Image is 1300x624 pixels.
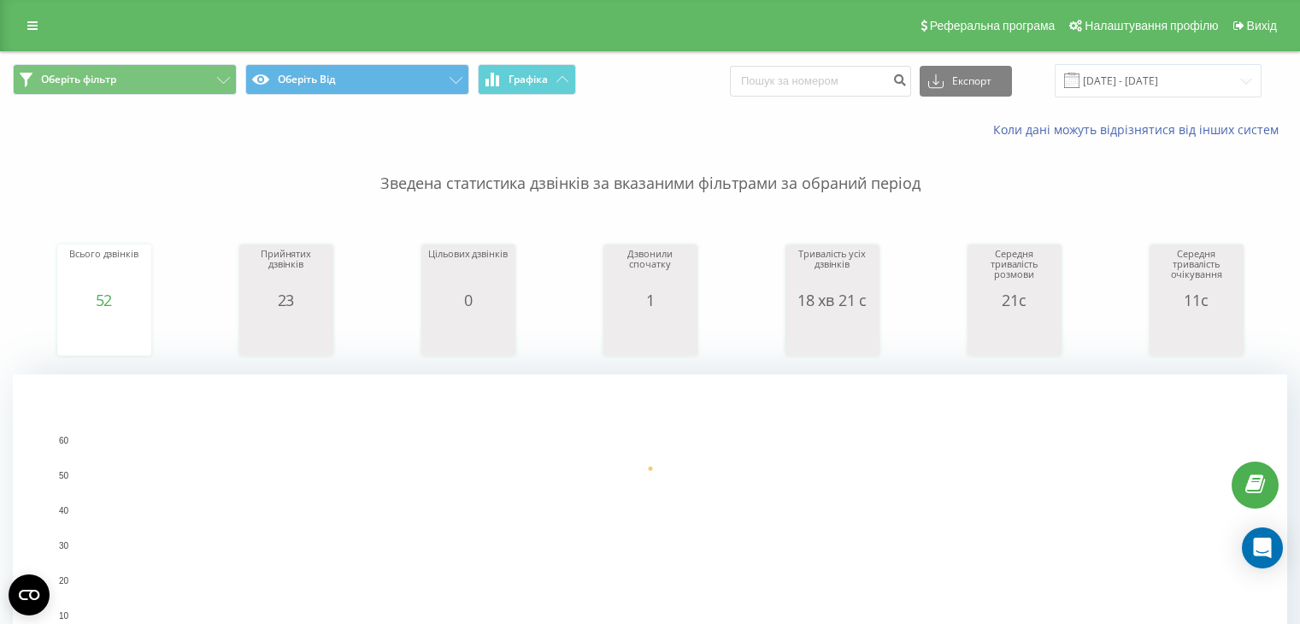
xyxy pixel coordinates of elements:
text: 40 [59,506,69,515]
a: Коли дані можуть відрізнятися від інших систем [993,121,1287,138]
font: 11с [1184,290,1208,310]
font: Оберіть фільтр [41,72,116,86]
div: Відкрити Intercom Messenger [1242,527,1283,568]
button: Оберіть Від [245,64,469,95]
font: Середня тривалість очікування [1171,247,1222,280]
button: Експорт [920,66,1012,97]
text: 50 [59,471,69,480]
font: Зведена статистика дзвінків за вказаними фільтрами за обраний період [380,173,921,193]
font: Прийнятих дзвінків [261,247,311,270]
font: Налаштування профілю [1085,19,1218,32]
font: Оберіть Від [278,72,335,86]
svg: Діаграма. [972,309,1057,360]
svg: Діаграма. [62,309,147,360]
font: Всього дзвінків [69,247,138,260]
font: Експорт [952,74,991,88]
font: Дзвонили спочатку [627,247,672,270]
text: 30 [59,541,69,550]
font: Середня тривалість розмови [991,247,1038,280]
svg: Діаграма. [608,309,693,360]
font: Вихід [1247,19,1277,32]
font: 0 [464,290,473,310]
font: 23 [278,290,295,310]
font: Цільових дзвінків [428,247,507,260]
input: Пошук за номером [730,66,911,97]
font: Реферальна програма [930,19,1056,32]
svg: Діаграма. [426,309,511,360]
button: Відкрити віджет CMP [9,574,50,615]
svg: Діаграма. [790,309,875,360]
button: Графіка [478,64,576,95]
text: 60 [59,436,69,445]
font: 21с [1002,290,1026,310]
svg: Діаграма. [1154,309,1239,360]
font: Графіка [509,72,548,86]
button: Оберіть фільтр [13,64,237,95]
font: 52 [96,290,113,310]
svg: Діаграма. [244,309,329,360]
text: 20 [59,576,69,586]
font: Коли дані можуть відрізнятися від інших систем [993,121,1279,138]
font: 18 хв 21 с [797,290,867,310]
text: 10 [59,611,69,621]
font: Тривалість усіх дзвінків [798,247,865,270]
font: 1 [646,290,655,310]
